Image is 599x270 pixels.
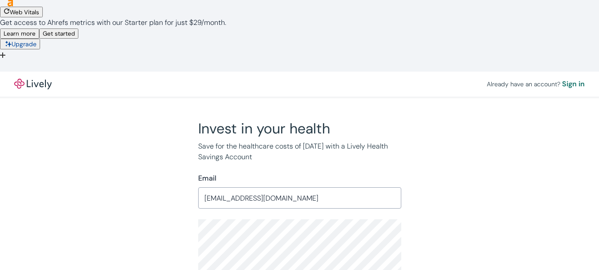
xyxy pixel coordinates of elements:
a: LivelyLively [14,79,52,89]
span: Web Vitals [10,8,39,16]
div: Already have an account? [487,79,585,89]
label: Email [198,173,216,184]
button: Get started [39,28,78,39]
p: Save for the healthcare costs of [DATE] with a Lively Health Savings Account [198,141,401,162]
a: Sign in [562,79,585,89]
img: Lively [14,79,52,89]
h2: Invest in your health [198,120,401,137]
